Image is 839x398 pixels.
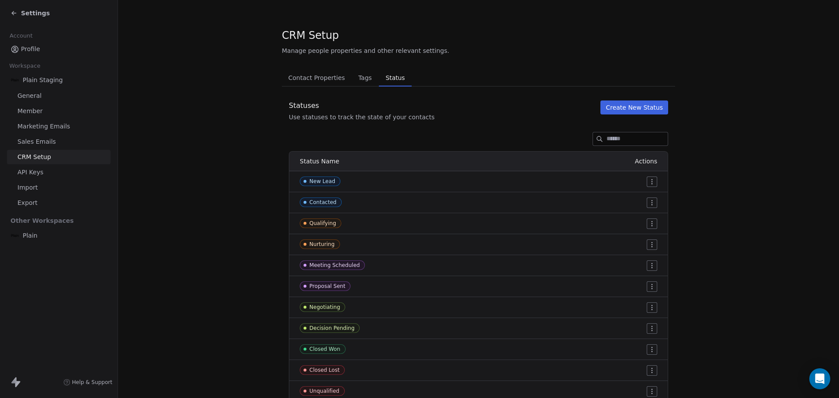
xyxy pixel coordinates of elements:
a: General [7,89,111,103]
div: Meeting Scheduled [309,262,360,268]
span: Plain Staging [23,76,63,84]
div: Closed Won [309,346,340,352]
div: Closed Lost [309,367,340,373]
span: Export [17,198,38,208]
span: Other Workspaces [7,214,77,228]
span: Marketing Emails [17,122,70,131]
div: Contacted [309,199,336,205]
span: Account [6,29,36,42]
div: Use statuses to track the state of your contacts [289,113,434,121]
a: Sales Emails [7,135,111,149]
div: Statuses [289,100,434,111]
span: Status [382,72,409,84]
button: Create New Status [600,100,668,114]
span: Help & Support [72,379,112,386]
span: General [17,91,42,100]
span: API Keys [17,168,43,177]
span: Settings [21,9,50,17]
a: Member [7,104,111,118]
div: Open Intercom Messenger [809,368,830,389]
span: Plain [23,231,38,240]
span: Contact Properties [285,72,349,84]
a: Profile [7,42,111,56]
div: Proposal Sent [309,283,345,289]
a: Marketing Emails [7,119,111,134]
img: Plain-Logo-Tile.png [10,76,19,84]
a: API Keys [7,165,111,180]
span: Tags [355,72,375,84]
span: Status Name [300,158,339,165]
span: Profile [21,45,40,54]
div: Unqualified [309,388,340,394]
div: Decision Pending [309,325,354,331]
div: Negotiating [309,304,340,310]
div: New Lead [309,178,335,184]
span: Sales Emails [17,137,56,146]
span: Import [17,183,38,192]
span: Workspace [6,59,44,73]
a: Import [7,180,111,195]
a: Help & Support [63,379,112,386]
a: CRM Setup [7,150,111,164]
div: Qualifying [309,220,336,226]
a: Export [7,196,111,210]
div: Nurturing [309,241,335,247]
a: Settings [10,9,50,17]
span: Manage people properties and other relevant settings. [282,46,449,55]
img: Plain-Logo-Tile.png [10,231,19,240]
span: CRM Setup [282,29,339,42]
span: Actions [635,158,657,165]
span: Member [17,107,43,116]
span: CRM Setup [17,152,51,162]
